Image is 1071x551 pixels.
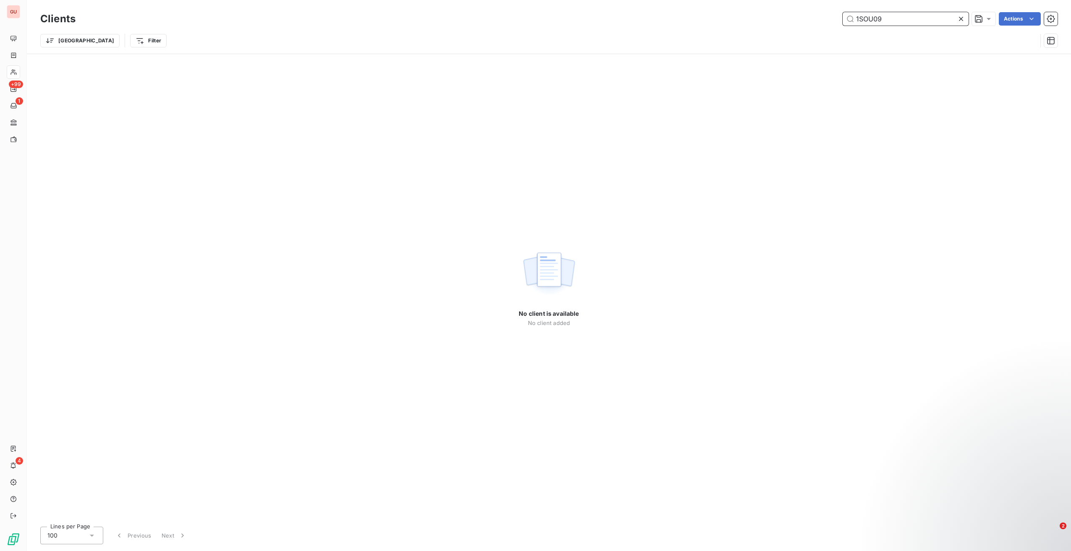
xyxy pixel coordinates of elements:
button: Actions [999,12,1041,26]
div: GU [7,5,20,18]
span: 4 [16,457,23,465]
img: Logo LeanPay [7,533,20,546]
img: empty state [522,248,576,300]
input: Search [843,12,969,26]
button: [GEOGRAPHIC_DATA] [40,34,120,47]
h3: Clients [40,11,76,26]
button: Filter [130,34,167,47]
span: +99 [9,81,23,88]
span: No client is available [519,309,579,318]
iframe: Intercom notifications message [903,470,1071,528]
span: No client added [528,320,570,326]
button: Previous [110,527,157,544]
span: 1 [16,97,23,105]
span: 2 [1060,522,1066,529]
button: Next [157,527,192,544]
iframe: Intercom live chat [1042,522,1063,543]
span: 100 [47,531,57,540]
